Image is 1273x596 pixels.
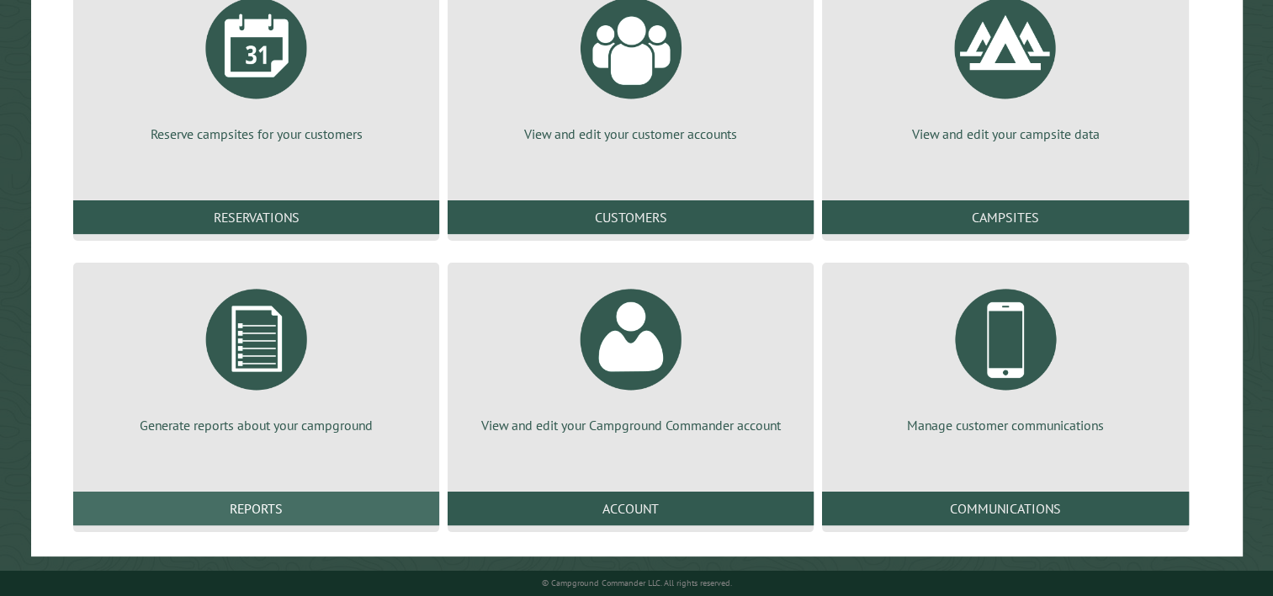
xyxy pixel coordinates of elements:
[93,125,419,143] p: Reserve campsites for your customers
[93,276,419,434] a: Generate reports about your campground
[448,492,814,525] a: Account
[468,276,793,434] a: View and edit your Campground Commander account
[842,276,1168,434] a: Manage customer communications
[73,200,439,234] a: Reservations
[468,416,793,434] p: View and edit your Campground Commander account
[73,492,439,525] a: Reports
[468,125,793,143] p: View and edit your customer accounts
[448,200,814,234] a: Customers
[542,577,732,588] small: © Campground Commander LLC. All rights reserved.
[822,492,1188,525] a: Communications
[842,125,1168,143] p: View and edit your campsite data
[93,416,419,434] p: Generate reports about your campground
[842,416,1168,434] p: Manage customer communications
[822,200,1188,234] a: Campsites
